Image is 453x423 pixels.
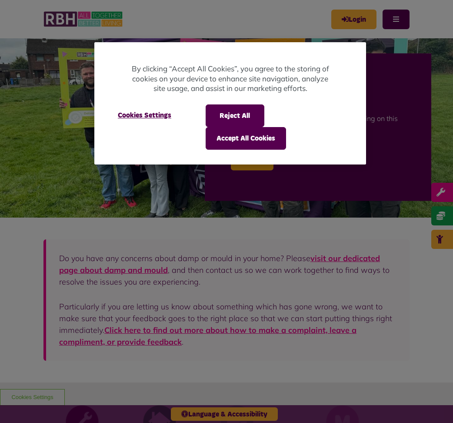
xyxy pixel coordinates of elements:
button: Reject All [206,104,264,127]
p: By clicking “Accept All Cookies”, you agree to the storing of cookies on your device to enhance s... [129,64,331,94]
div: Privacy [94,42,366,164]
button: Cookies Settings [107,104,182,126]
div: Cookie banner [94,42,366,164]
button: Accept All Cookies [206,127,286,150]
